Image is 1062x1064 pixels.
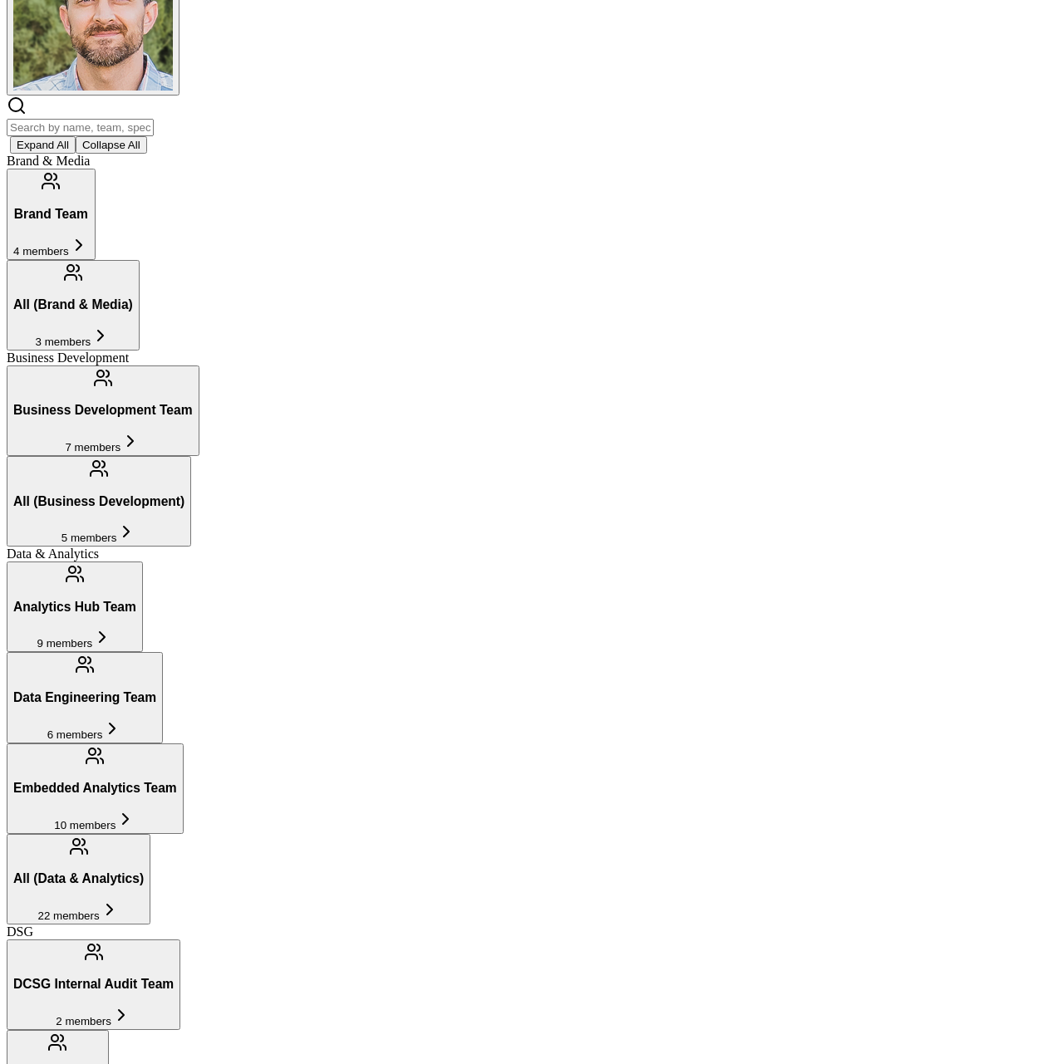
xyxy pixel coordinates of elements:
button: Brand Team4 members [7,169,96,259]
button: Expand All [10,136,76,154]
button: Embedded Analytics Team10 members [7,743,184,834]
span: 2 members [56,1015,111,1027]
span: DSG [7,924,33,939]
button: All (Brand & Media)3 members [7,260,140,351]
button: Analytics Hub Team9 members [7,561,143,652]
button: Collapse All [76,136,147,154]
span: Data & Analytics [7,547,99,561]
h3: All (Brand & Media) [13,297,133,312]
button: All (Business Development)5 members [7,456,191,547]
h3: Data Engineering Team [13,690,156,705]
h3: Brand Team [13,207,89,222]
span: 4 members [13,245,69,257]
h3: All (Business Development) [13,494,184,509]
span: 5 members [61,532,117,544]
h3: Embedded Analytics Team [13,781,177,796]
button: Data Engineering Team6 members [7,652,163,743]
h3: All (Data & Analytics) [13,871,144,886]
input: Search by name, team, specialty, or title... [7,119,154,136]
h3: Analytics Hub Team [13,600,136,615]
button: All (Data & Analytics)22 members [7,834,150,924]
h3: DCSG Internal Audit Team [13,977,174,992]
span: 7 members [65,441,120,454]
span: 10 members [54,819,116,831]
span: Brand & Media [7,154,90,168]
button: DCSG Internal Audit Team2 members [7,939,180,1030]
h3: Business Development Team [13,403,193,418]
span: 9 members [37,637,93,650]
button: Business Development Team7 members [7,365,199,456]
span: Business Development [7,351,129,365]
span: 22 members [38,910,100,922]
span: 3 members [36,336,91,348]
span: 6 members [47,728,103,741]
